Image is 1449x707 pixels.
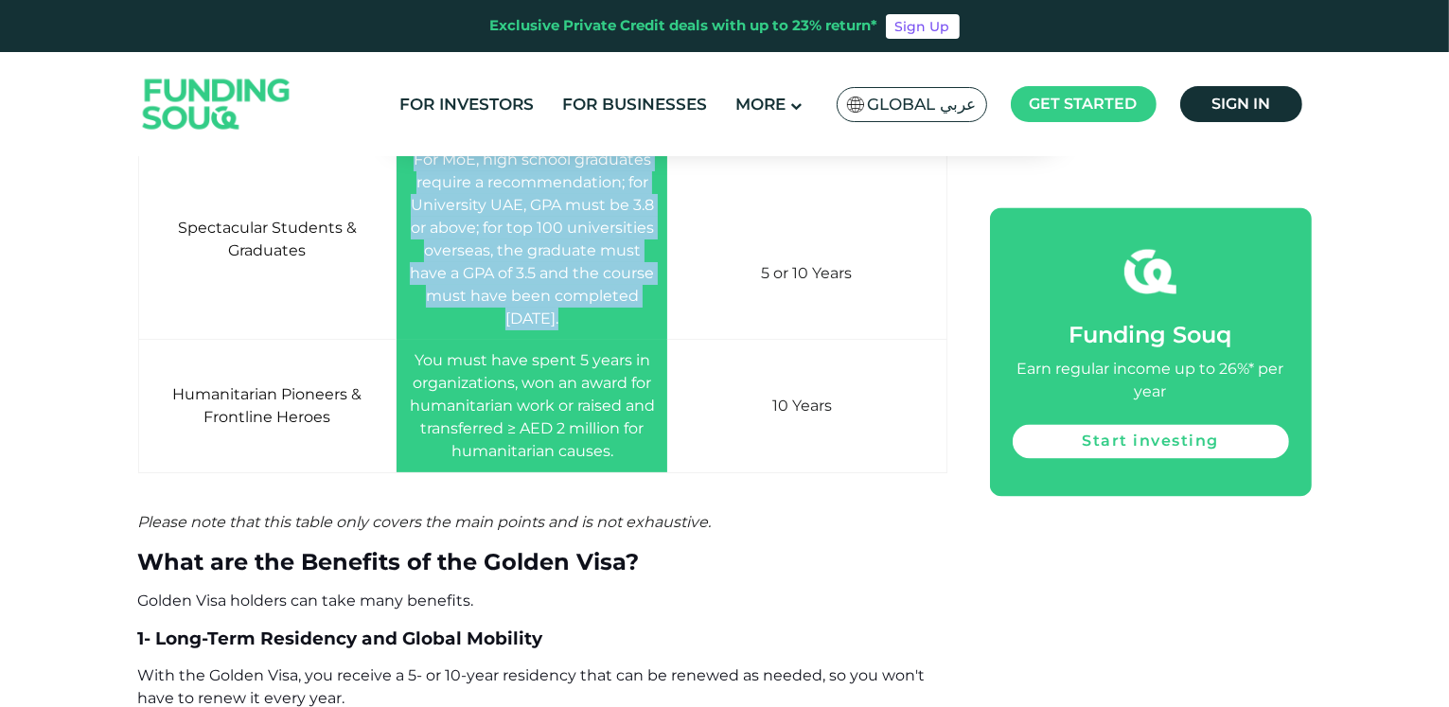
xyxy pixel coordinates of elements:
div: Earn regular income up to 26%* per year [1013,359,1289,404]
span: You must have spent 5 years in organizations, won an award for humanitarian work or raised and tr... [410,351,655,460]
a: For Investors [395,89,539,120]
span: 5 or 10 Years [761,264,852,282]
a: Sign in [1180,86,1302,122]
span: Humanitarian Pioneers & Frontline Heroes [172,385,362,426]
span: Sign in [1211,95,1270,113]
span: Golden Visa holders can take many benefits. [138,592,474,610]
span: Get started [1030,95,1138,113]
span: Funding Souq [1069,322,1232,349]
span: 10 Years [772,397,832,415]
a: Start investing [1013,425,1289,459]
span: Spectacular Students & Graduates [178,219,357,259]
span: Global عربي [868,94,977,115]
div: Exclusive Private Credit deals with up to 23% return* [490,15,878,37]
span: More [735,95,786,114]
a: Sign Up [886,14,960,39]
span: Please note that this table only covers the main points and is not exhaustive. [138,513,712,531]
img: fsicon [1124,246,1176,298]
span: For MoE, high school graduates require a recommendation; for University UAE, GPA must be 3.8 or a... [410,150,654,327]
span: 1- Long-Term Residency and Global Mobility [138,627,543,649]
a: For Businesses [557,89,712,120]
img: SA Flag [847,97,864,113]
img: Logo [124,57,309,152]
span: What are the Benefits of the Golden Visa? [138,548,640,575]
